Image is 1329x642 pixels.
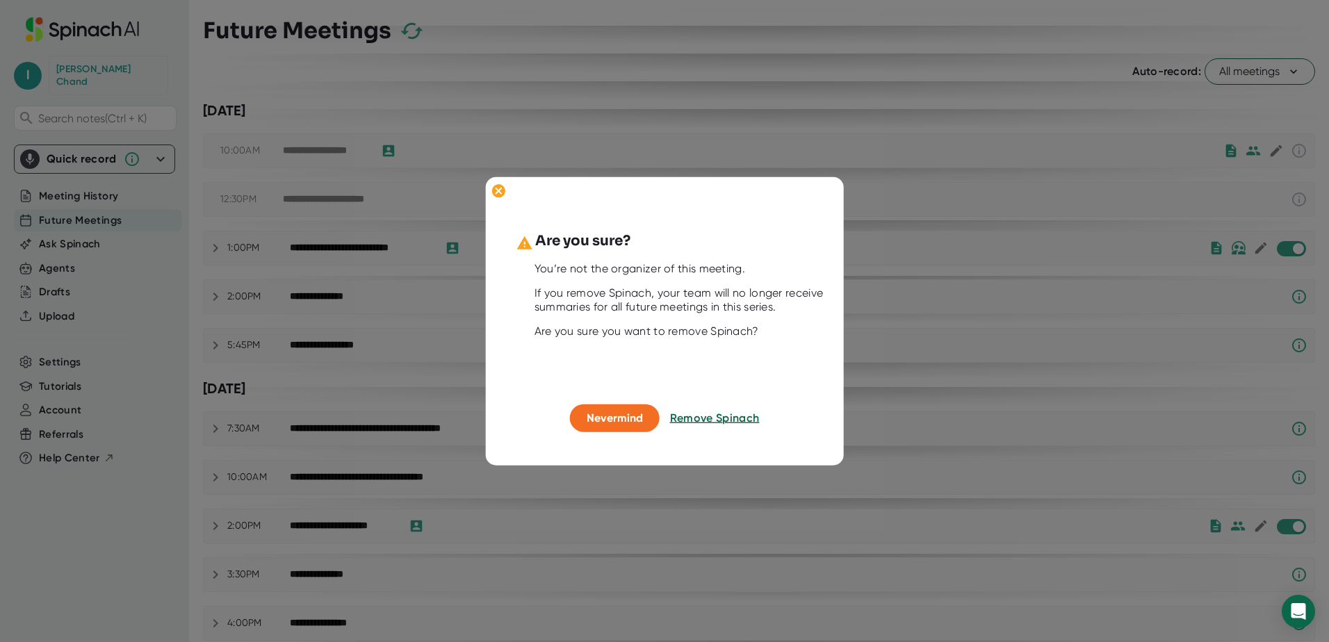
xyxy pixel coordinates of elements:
button: Nevermind [570,404,660,432]
div: Are you sure you want to remove Spinach? [535,324,829,338]
span: Remove Spinach [670,411,760,425]
div: If you remove Spinach, your team will no longer receive summaries for all future meetings in this... [535,286,829,314]
div: You’re not the organizer of this meeting. [535,262,829,276]
button: Remove Spinach [670,404,760,432]
div: Open Intercom Messenger [1282,595,1315,628]
span: Nevermind [587,411,643,425]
